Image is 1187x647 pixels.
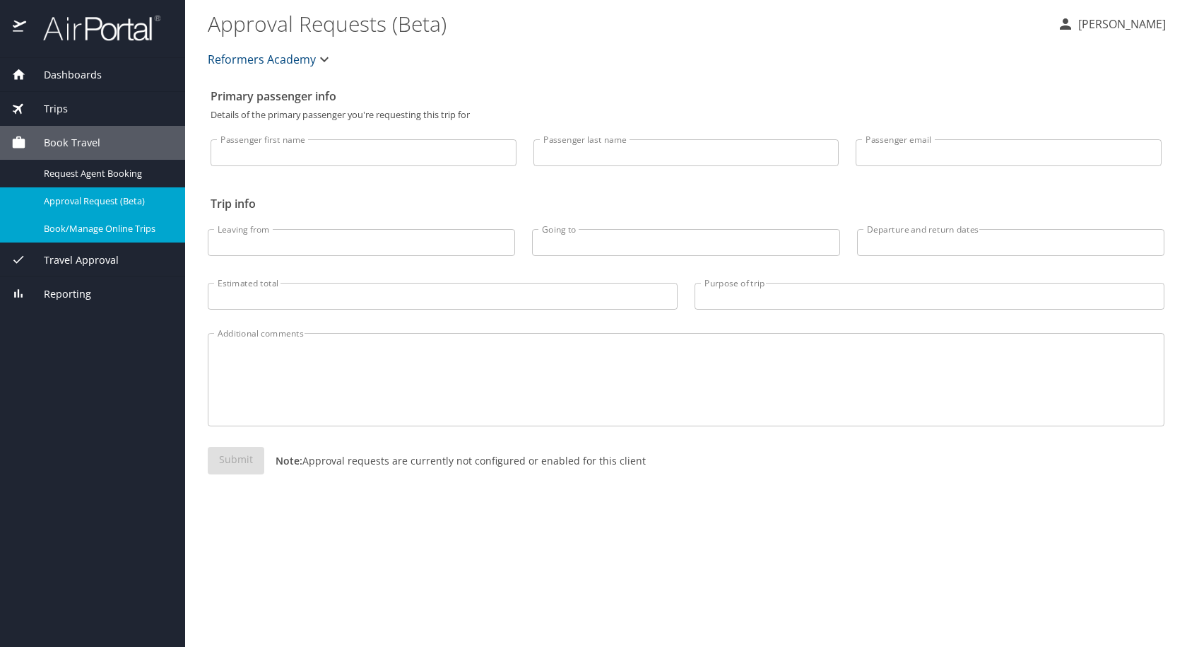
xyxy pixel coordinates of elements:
[202,45,338,74] button: Reformers Academy
[44,167,168,180] span: Request Agent Booking
[211,85,1162,107] h2: Primary passenger info
[26,101,68,117] span: Trips
[211,192,1162,215] h2: Trip info
[26,252,119,268] span: Travel Approval
[28,14,160,42] img: airportal-logo.png
[264,453,646,468] p: Approval requests are currently not configured or enabled for this client
[208,49,316,69] span: Reformers Academy
[26,286,91,302] span: Reporting
[44,222,168,235] span: Book/Manage Online Trips
[208,1,1046,45] h1: Approval Requests (Beta)
[13,14,28,42] img: icon-airportal.png
[211,110,1162,120] p: Details of the primary passenger you're requesting this trip for
[1051,11,1171,37] button: [PERSON_NAME]
[276,454,302,467] strong: Note:
[26,67,102,83] span: Dashboards
[44,194,168,208] span: Approval Request (Beta)
[1074,16,1166,33] p: [PERSON_NAME]
[26,135,100,151] span: Book Travel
